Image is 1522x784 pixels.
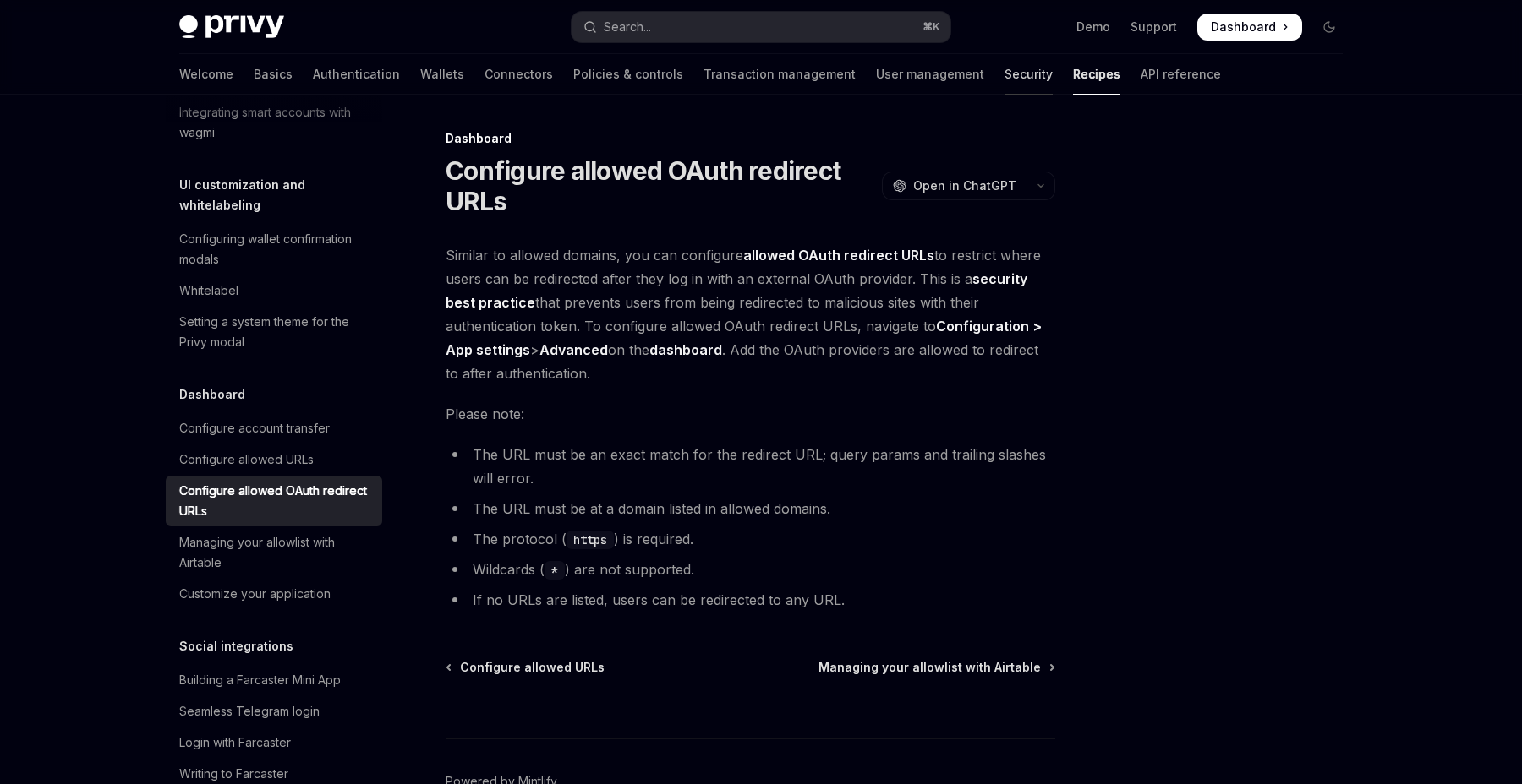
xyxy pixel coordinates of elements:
span: ⌘ K [923,20,940,34]
div: Customize your application [179,584,331,604]
a: Demo [1076,19,1110,35]
button: Open search [572,12,950,42]
a: Building a Farcaster Mini App [166,665,382,695]
div: Login with Farcaster [179,732,291,753]
div: Writing to Farcaster [179,764,288,784]
div: Configure allowed URLs [179,449,314,470]
span: Managing your allowlist with Airtable [818,659,1041,676]
a: API reference [1141,54,1221,95]
div: Dashboard [446,130,1055,147]
div: Seamless Telegram login [179,701,320,721]
button: Open in ChatGPT [882,171,1027,200]
a: Wallets [420,54,464,95]
strong: allowed OAuth redirect URLs [743,247,934,264]
span: Configure allowed URLs [460,659,605,676]
li: The protocol ( ) is required. [446,527,1055,551]
div: Configuring wallet confirmation modals [179,229,372,269]
a: Seamless Telegram login [166,696,382,727]
li: Wildcards ( ) are not supported. [446,558,1055,581]
div: Building a Farcaster Mini App [179,670,341,690]
a: Support [1131,19,1177,35]
a: Configure allowed OAuth redirect URLs [166,476,382,526]
li: The URL must be at a domain listed in allowed domains. [446,497,1055,520]
a: Policies & controls [573,54,683,95]
a: Login with Farcaster [166,727,382,758]
a: Connectors [485,54,553,95]
div: Managing your allowlist with Airtable [179,532,372,573]
a: Authentication [313,54,400,95]
a: Configure allowed URLs [166,444,382,475]
a: Whitelabel [166,275,382,306]
button: Toggle dark mode [1316,14,1343,41]
a: dashboard [649,341,722,359]
a: Transaction management [704,54,856,95]
a: Setting a system theme for the Privy modal [166,307,382,357]
div: Configure allowed OAuth redirect URLs [179,481,372,521]
h5: Dashboard [179,384,245,405]
span: Dashboard [1211,19,1276,35]
div: Integrating smart accounts with wagmi [179,102,372,143]
img: dark logo [179,15,284,39]
li: If no URLs are listed, users can be redirected to any URL. [446,588,1055,612]
li: The URL must be an exact match for the redirect URL; query params and trailing slashes will error. [446,443,1055,490]
a: Managing your allowlist with Airtable [818,659,1054,676]
h5: UI customization and whitelabeling [179,175,382,215]
a: Configuring wallet confirmation modals [166,224,382,275]
div: Setting a system theme for the Privy modal [179,312,372,352]
a: Welcome [179,54,233,95]
strong: Advanced [539,341,608,358]
a: Customize your application [166,579,382,609]
a: User management [876,54,984,95]
a: Recipes [1073,54,1120,95]
a: Basics [254,54,293,95]
a: Configure allowed URLs [447,659,605,676]
h1: Configure allowed OAuth redirect URLs [446,155,875,216]
a: Managing your allowlist with Airtable [166,527,382,578]
code: https [567,531,614,549]
span: Similar to allowed domains, you can configure to restrict where users can be redirected after the... [446,243,1055,385]
div: Whitelabel [179,280,238,301]
a: Security [1005,54,1053,95]
a: Dashboard [1197,14,1302,41]
h5: Social integrations [179,636,293,656]
div: Configure account transfer [179,418,330,438]
div: Search... [604,17,651,37]
a: Integrating smart accounts with wagmi [166,97,382,148]
a: Configure account transfer [166,413,382,444]
span: Please note: [446,402,1055,426]
span: Open in ChatGPT [913,177,1016,194]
